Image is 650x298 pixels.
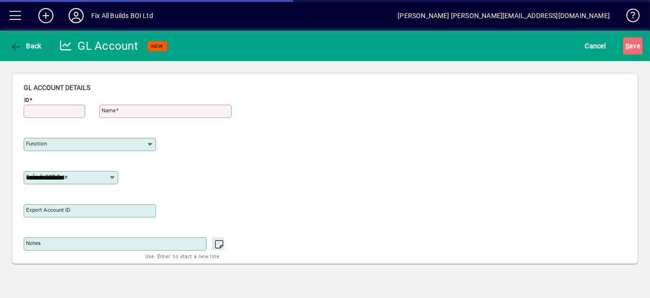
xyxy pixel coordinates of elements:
div: GL Account [59,38,139,54]
mat-label: Notes [26,240,41,246]
mat-label: Export account ID [26,207,70,213]
button: Save [623,37,642,54]
mat-hint: Use 'Enter' to start a new line [145,251,219,262]
mat-label: Name [102,107,116,114]
mat-label: Function [26,140,47,147]
span: GL account details [24,84,90,91]
span: NEW [151,43,163,49]
span: Cancel [585,38,606,54]
div: [PERSON_NAME] [PERSON_NAME][EMAIL_ADDRESS][DOMAIN_NAME] [398,8,610,23]
button: Back [8,37,44,54]
span: S [625,42,629,50]
mat-label: Default GST rate [26,173,68,180]
button: Add [31,7,61,24]
span: ave [625,38,640,54]
button: Cancel [583,37,608,54]
mat-label: ID [24,97,29,103]
button: Profile [61,7,91,24]
a: Knowledge Base [619,2,638,33]
div: Fix All Builds BOI Ltd [91,8,153,23]
span: Back [10,42,42,50]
